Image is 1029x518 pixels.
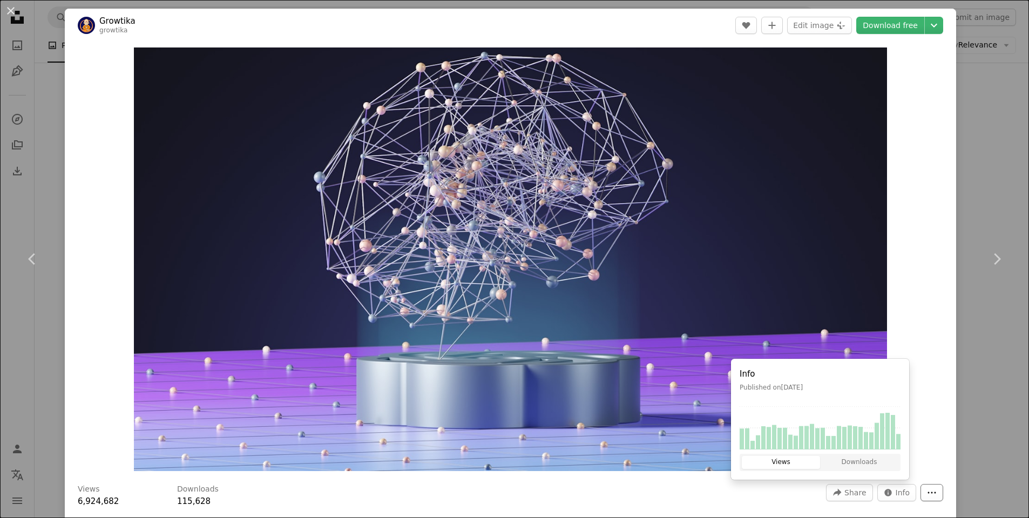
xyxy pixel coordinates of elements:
img: Go to Growtika's profile [78,17,95,34]
span: 6,924,682 [78,496,119,506]
span: Info [896,485,910,501]
h1: Info [740,367,901,380]
button: More Actions [920,484,943,501]
a: growtika [99,26,128,34]
span: Published on [740,384,803,391]
a: Download free [856,17,924,34]
button: Like [735,17,757,34]
button: Downloads [820,456,898,469]
button: Share this image [826,484,872,501]
button: Zoom in on this image [134,47,888,471]
img: an abstract image of a sphere with dots and lines [134,47,888,471]
button: Edit image [787,17,852,34]
button: Add to Collection [761,17,783,34]
button: Stats about this image [877,484,917,501]
span: 115,628 [177,496,211,506]
a: Next [964,207,1029,311]
button: Views [742,456,820,469]
h3: Views [78,484,100,495]
button: Choose download size [925,17,943,34]
span: Share [844,485,866,501]
time: January 18, 2023 at 1:08:17 PM GMT+5:30 [781,384,803,391]
a: Growtika [99,16,136,26]
h3: Downloads [177,484,219,495]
